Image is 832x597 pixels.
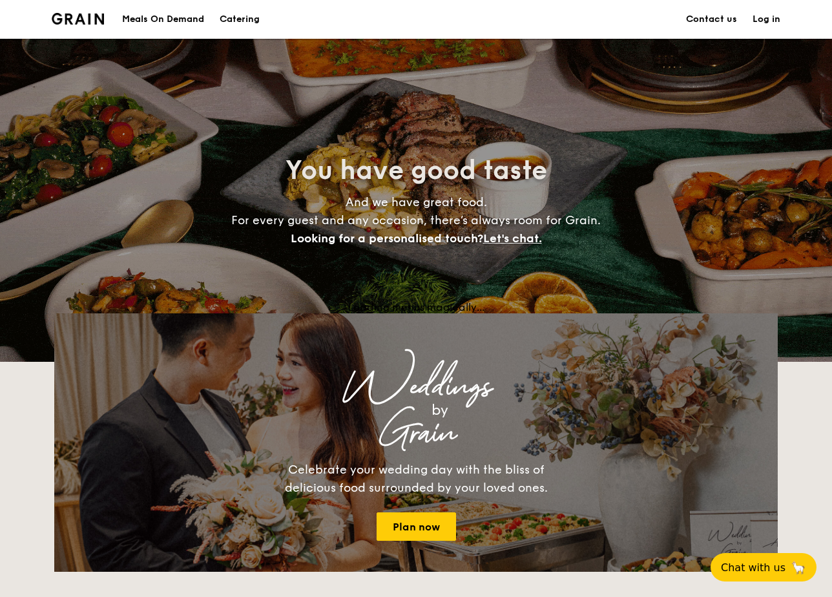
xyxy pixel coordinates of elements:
[216,399,664,422] div: by
[721,561,785,574] span: Chat with us
[377,512,456,541] a: Plan now
[168,375,664,399] div: Weddings
[52,13,104,25] a: Logotype
[711,553,816,581] button: Chat with us🦙
[54,301,778,313] div: Loading menus magically...
[791,560,806,575] span: 🦙
[483,231,542,246] span: Let's chat.
[168,422,664,445] div: Grain
[52,13,104,25] img: Grain
[271,461,561,497] div: Celebrate your wedding day with the bliss of delicious food surrounded by your loved ones.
